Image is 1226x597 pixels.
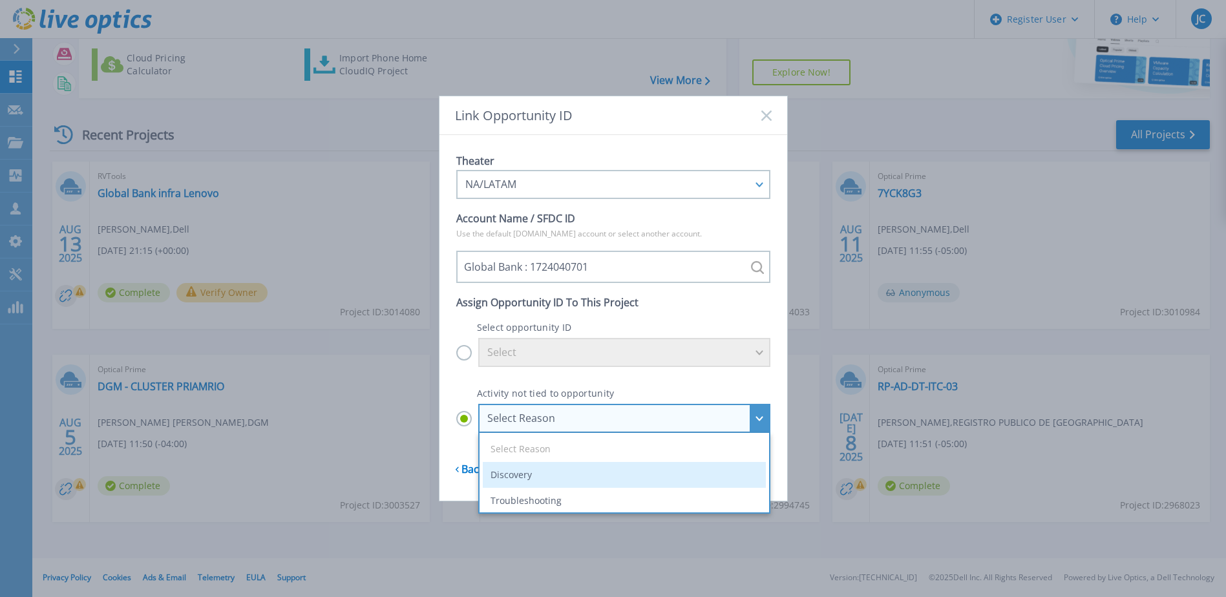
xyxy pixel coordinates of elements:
span: Link Opportunity ID [455,108,573,123]
p: Theater [456,152,770,170]
p: Use the default [DOMAIN_NAME] account or select another account. [456,227,770,240]
li: Discovery [483,462,766,488]
p: Account Name / SFDC ID [456,209,770,227]
div: Select Reason [487,412,747,424]
p: Assign Opportunity ID To This Project [456,293,770,311]
a: Back [456,454,485,475]
p: Activity not tied to opportunity [456,388,770,399]
li: Troubleshooting [483,488,766,514]
div: NA/LATAM [465,178,747,190]
p: Select opportunity ID [456,322,770,333]
li: Select Reason [483,436,766,462]
input: Global Bank : 1724040701 [456,251,770,283]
